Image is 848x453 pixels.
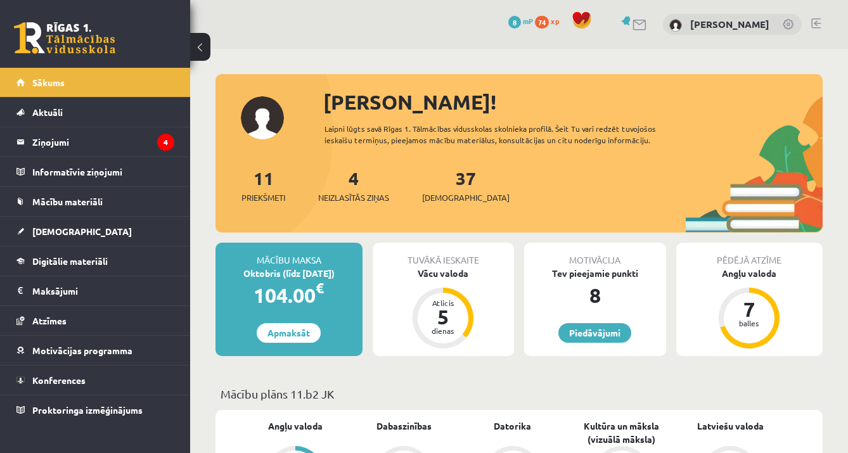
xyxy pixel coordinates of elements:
div: Angļu valoda [676,267,823,280]
a: Apmaksāt [257,323,321,343]
a: [DEMOGRAPHIC_DATA] [16,217,174,246]
div: Atlicis [424,299,462,307]
div: Vācu valoda [373,267,515,280]
span: [DEMOGRAPHIC_DATA] [422,191,510,204]
span: 74 [535,16,549,29]
a: [PERSON_NAME] [690,18,769,30]
a: 74 xp [535,16,565,26]
a: Angļu valoda 7 balles [676,267,823,350]
a: 4Neizlasītās ziņas [318,167,389,204]
span: Motivācijas programma [32,345,132,356]
legend: Maksājumi [32,276,174,305]
a: Vācu valoda Atlicis 5 dienas [373,267,515,350]
i: 4 [157,134,174,151]
span: Atzīmes [32,315,67,326]
img: Laura Liepiņa [669,19,682,32]
a: Motivācijas programma [16,336,174,365]
div: 5 [424,307,462,327]
a: Maksājumi [16,276,174,305]
a: 11Priekšmeti [241,167,285,204]
legend: Informatīvie ziņojumi [32,157,174,186]
span: Digitālie materiāli [32,255,108,267]
div: Pēdējā atzīme [676,243,823,267]
a: Proktoringa izmēģinājums [16,395,174,424]
a: Sākums [16,68,174,97]
div: 8 [524,280,666,310]
a: Digitālie materiāli [16,246,174,276]
a: 8 mP [508,16,533,26]
div: Motivācija [524,243,666,267]
a: Piedāvājumi [558,323,631,343]
legend: Ziņojumi [32,127,174,156]
div: 7 [730,299,768,319]
a: Atzīmes [16,306,174,335]
span: mP [523,16,533,26]
span: [DEMOGRAPHIC_DATA] [32,226,132,237]
div: dienas [424,327,462,335]
span: Konferences [32,374,86,386]
a: Informatīvie ziņojumi [16,157,174,186]
span: 8 [508,16,521,29]
div: balles [730,319,768,327]
a: Rīgas 1. Tālmācības vidusskola [14,22,115,54]
span: Proktoringa izmēģinājums [32,404,143,416]
div: Tev pieejamie punkti [524,267,666,280]
a: Aktuāli [16,98,174,127]
div: [PERSON_NAME]! [323,87,823,117]
a: Ziņojumi4 [16,127,174,156]
a: Mācību materiāli [16,187,174,216]
span: Priekšmeti [241,191,285,204]
p: Mācību plāns 11.b2 JK [221,385,818,402]
div: Mācību maksa [215,243,363,267]
a: Latviešu valoda [697,419,764,433]
span: Sākums [32,77,65,88]
div: Laipni lūgts savā Rīgas 1. Tālmācības vidusskolas skolnieka profilā. Šeit Tu vari redzēt tuvojošo... [324,123,689,146]
div: Oktobris (līdz [DATE]) [215,267,363,280]
a: Datorika [494,419,531,433]
a: Angļu valoda [268,419,323,433]
div: 104.00 [215,280,363,310]
div: Tuvākā ieskaite [373,243,515,267]
span: xp [551,16,559,26]
span: Aktuāli [32,106,63,118]
a: Konferences [16,366,174,395]
a: Kultūra un māksla (vizuālā māksla) [567,419,676,446]
a: Dabaszinības [376,419,432,433]
span: € [316,279,324,297]
span: Neizlasītās ziņas [318,191,389,204]
span: Mācību materiāli [32,196,103,207]
a: 37[DEMOGRAPHIC_DATA] [422,167,510,204]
